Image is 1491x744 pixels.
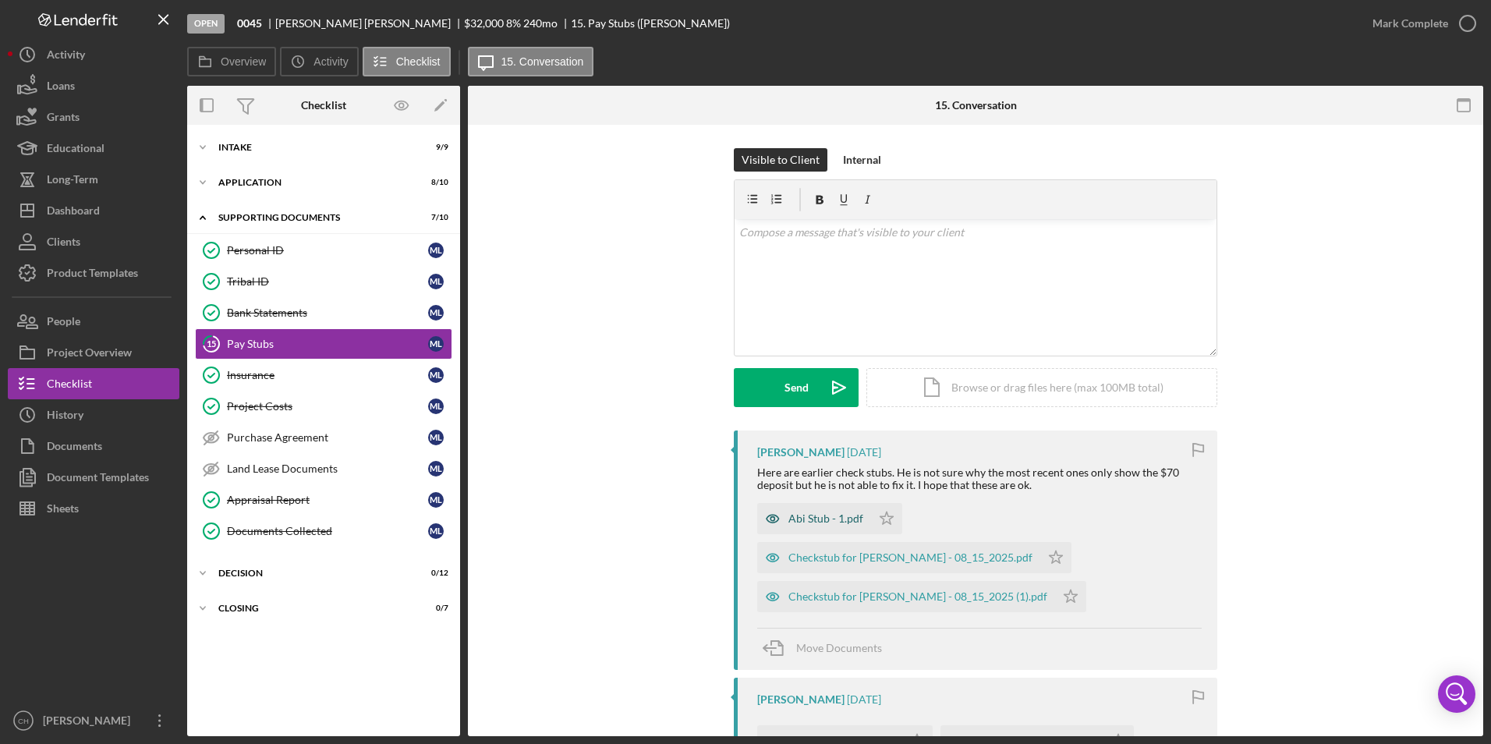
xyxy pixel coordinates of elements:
div: 240 mo [523,17,558,30]
div: History [47,399,83,434]
div: Appraisal Report [227,494,428,506]
a: Insuranceml [195,360,452,391]
button: Visible to Client [734,148,827,172]
div: Insurance [227,369,428,381]
div: Mark Complete [1372,8,1448,39]
div: Intake [218,143,409,152]
div: Closing [218,604,409,613]
button: Overview [187,47,276,76]
a: Documents Collectedml [195,515,452,547]
div: Loans [47,70,75,105]
div: Documents Collected [227,525,428,537]
div: Grants [47,101,80,136]
div: [PERSON_NAME] [PERSON_NAME] [275,17,464,30]
div: 15. Conversation [935,99,1017,112]
button: History [8,399,179,430]
button: Mark Complete [1357,8,1483,39]
div: Project Costs [227,400,428,413]
label: 15. Conversation [501,55,584,68]
a: Purchase Agreementml [195,422,452,453]
div: 0 / 12 [420,569,448,578]
a: Appraisal Reportml [195,484,452,515]
a: Product Templates [8,257,179,289]
button: CH[PERSON_NAME] [8,705,179,736]
div: m l [428,243,444,258]
div: Checkstub for [PERSON_NAME] - 08_15_2025.pdf [788,551,1032,564]
div: Document Templates [47,462,149,497]
button: Clients [8,226,179,257]
div: Clients [47,226,80,261]
button: Project Overview [8,337,179,368]
button: Checklist [363,47,451,76]
a: Tribal IDml [195,266,452,297]
div: Personal ID [227,244,428,257]
div: Application [218,178,409,187]
div: m l [428,274,444,289]
div: Open Intercom Messenger [1438,675,1475,713]
time: 2025-09-19 17:05 [847,693,881,706]
div: Educational [47,133,104,168]
div: Dashboard [47,195,100,230]
button: Checkstub for [PERSON_NAME] - 08_15_2025.pdf [757,542,1071,573]
div: 15. Pay Stubs ([PERSON_NAME]) [571,17,730,30]
button: People [8,306,179,337]
div: Open [187,14,225,34]
div: m l [428,461,444,477]
button: Loans [8,70,179,101]
div: Long-Term [47,164,98,199]
div: m l [428,492,444,508]
div: Bank Statements [227,306,428,319]
div: 8 % [506,17,521,30]
div: 9 / 9 [420,143,448,152]
label: Checklist [396,55,441,68]
div: 7 / 10 [420,213,448,222]
a: Land Lease Documentsml [195,453,452,484]
div: Tribal ID [227,275,428,288]
div: [PERSON_NAME] [39,705,140,740]
a: Project Costsml [195,391,452,422]
button: Educational [8,133,179,164]
a: 15Pay Stubsml [195,328,452,360]
div: Abi Stub - 1.pdf [788,512,863,525]
div: m l [428,305,444,321]
div: m l [428,430,444,445]
button: Long-Term [8,164,179,195]
button: Abi Stub - 1.pdf [757,503,902,534]
a: Documents [8,430,179,462]
button: Sheets [8,493,179,524]
div: [PERSON_NAME] [757,446,845,459]
div: People [47,306,80,341]
div: 0 / 7 [420,604,448,613]
div: m l [428,523,444,539]
button: Grants [8,101,179,133]
div: Activity [47,39,85,74]
label: Overview [221,55,266,68]
a: Personal IDml [195,235,452,266]
div: Internal [843,148,881,172]
div: Project Overview [47,337,132,372]
div: m l [428,399,444,414]
div: Purchase Agreement [227,431,428,444]
div: Documents [47,430,102,466]
div: Pay Stubs [227,338,428,350]
div: Checklist [301,99,346,112]
button: Checklist [8,368,179,399]
button: Activity [280,47,358,76]
button: Document Templates [8,462,179,493]
div: m l [428,336,444,352]
div: m l [428,367,444,383]
div: Send [784,368,809,407]
button: Checkstub for [PERSON_NAME] - 08_15_2025 (1).pdf [757,581,1086,612]
div: Decision [218,569,409,578]
div: Sheets [47,493,79,528]
b: 0045 [237,17,262,30]
button: Move Documents [757,629,898,668]
button: Activity [8,39,179,70]
div: Product Templates [47,257,138,292]
time: 2025-09-21 02:20 [847,446,881,459]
